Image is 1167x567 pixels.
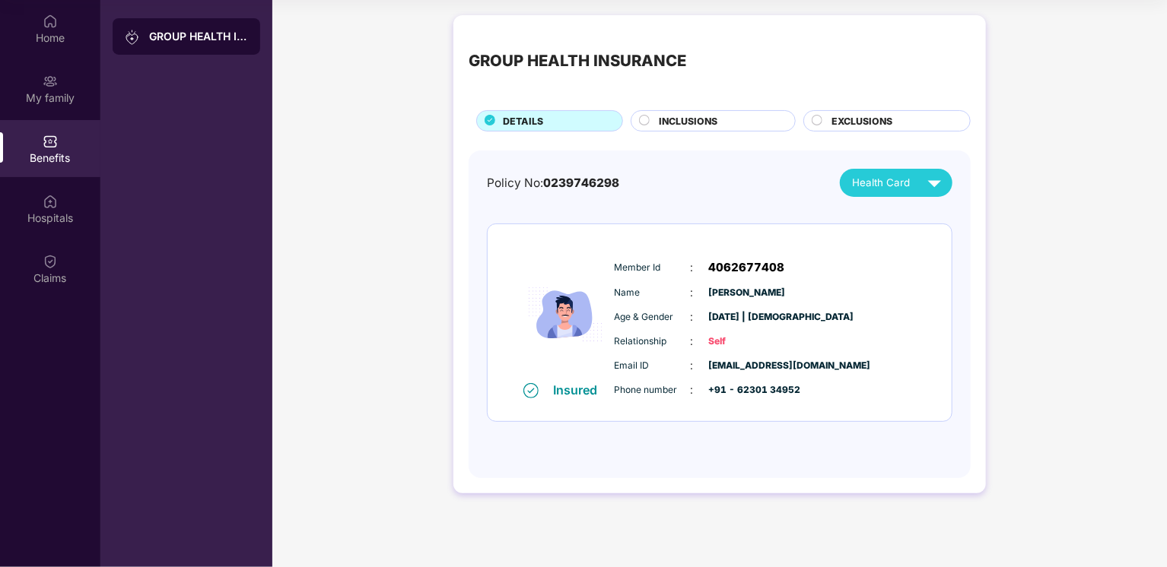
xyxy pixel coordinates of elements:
span: DETAILS [503,114,543,128]
span: Health Card [852,175,910,191]
span: : [691,382,694,398]
span: [EMAIL_ADDRESS][DOMAIN_NAME] [709,359,785,373]
div: Policy No: [487,174,619,192]
img: svg+xml;base64,PHN2ZyB3aWR0aD0iMjAiIGhlaWdodD0iMjAiIHZpZXdCb3g9IjAgMCAyMCAyMCIgZmlsbD0ibm9uZSIgeG... [125,30,140,45]
img: svg+xml;base64,PHN2ZyB4bWxucz0iaHR0cDovL3d3dy53My5vcmcvMjAwMC9zdmciIHZpZXdCb3g9IjAgMCAyNCAyNCIgd2... [921,169,948,196]
img: svg+xml;base64,PHN2ZyBpZD0iQ2xhaW0iIHhtbG5zPSJodHRwOi8vd3d3LnczLm9yZy8yMDAwL3N2ZyIgd2lkdGg9IjIwIi... [43,254,58,269]
img: icon [520,247,611,382]
span: +91 - 62301 34952 [709,383,785,398]
span: : [691,309,694,325]
div: GROUP HEALTH INSURANCE [469,49,686,73]
img: svg+xml;base64,PHN2ZyB4bWxucz0iaHR0cDovL3d3dy53My5vcmcvMjAwMC9zdmciIHdpZHRoPSIxNiIgaGVpZ2h0PSIxNi... [523,383,539,398]
span: Member Id [615,261,691,275]
span: Email ID [615,359,691,373]
span: Relationship [615,334,691,349]
span: Phone number [615,383,691,398]
span: [DATE] | [DEMOGRAPHIC_DATA] [709,310,785,325]
span: : [691,259,694,276]
span: 4062677408 [709,258,785,277]
img: svg+xml;base64,PHN2ZyBpZD0iQmVuZWZpdHMiIHhtbG5zPSJodHRwOi8vd3d3LnczLm9yZy8yMDAwL3N2ZyIgd2lkdGg9Ij... [43,134,58,149]
img: svg+xml;base64,PHN2ZyBpZD0iSG9zcGl0YWxzIiB4bWxucz0iaHR0cDovL3d3dy53My5vcmcvMjAwMC9zdmciIHdpZHRoPS... [43,194,58,209]
span: Name [615,286,691,300]
span: Age & Gender [615,310,691,325]
span: 0239746298 [543,176,619,190]
span: : [691,284,694,301]
span: INCLUSIONS [659,114,717,128]
span: : [691,357,694,374]
div: Insured [554,382,607,398]
span: Self [709,334,785,349]
div: GROUP HEALTH INSURANCE [149,29,248,44]
span: EXCLUSIONS [832,114,892,128]
img: svg+xml;base64,PHN2ZyB3aWR0aD0iMjAiIGhlaWdodD0iMjAiIHZpZXdCb3g9IjAgMCAyMCAyMCIgZmlsbD0ibm9uZSIgeG... [43,74,58,89]
span: : [691,333,694,350]
button: Health Card [840,169,952,197]
span: [PERSON_NAME] [709,286,785,300]
img: svg+xml;base64,PHN2ZyBpZD0iSG9tZSIgeG1sbnM9Imh0dHA6Ly93d3cudzMub3JnLzIwMDAvc3ZnIiB3aWR0aD0iMjAiIG... [43,14,58,29]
